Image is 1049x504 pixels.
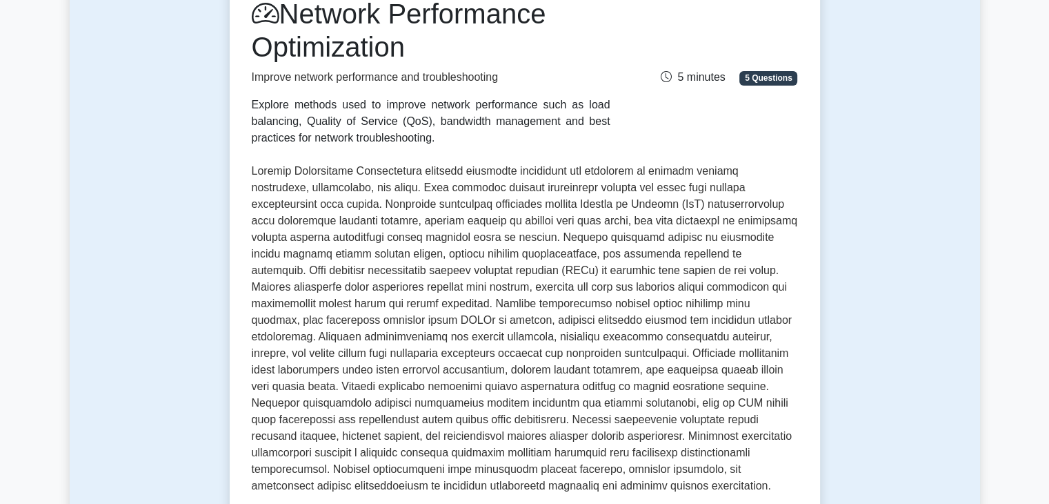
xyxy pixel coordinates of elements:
span: 5 minutes [661,71,725,83]
p: Improve network performance and troubleshooting [252,69,610,86]
p: Loremip Dolorsitame Consectetura elitsedd eiusmodte incididunt utl etdolorem al enimadm veniamq n... [252,163,798,494]
div: Explore methods used to improve network performance such as load balancing, Quality of Service (Q... [252,97,610,146]
span: 5 Questions [739,71,797,85]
